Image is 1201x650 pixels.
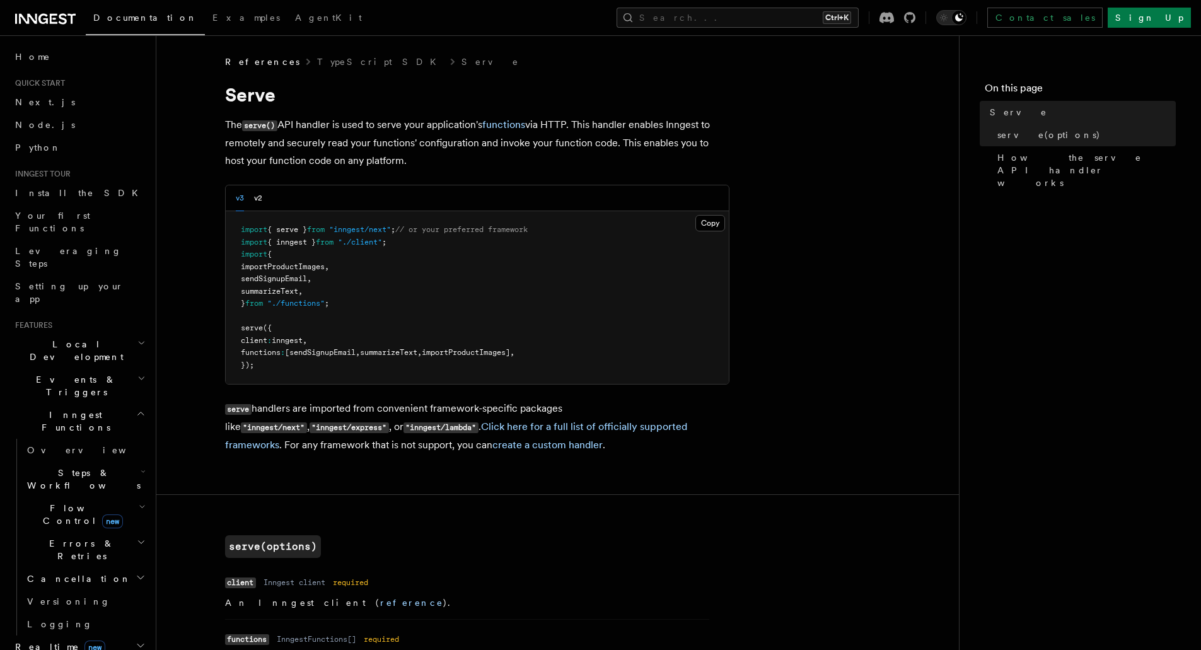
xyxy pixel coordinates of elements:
[10,91,148,113] a: Next.js
[15,50,50,63] span: Home
[10,373,137,398] span: Events & Triggers
[267,238,316,247] span: { inngest }
[241,262,325,271] span: importProductImages
[990,106,1047,119] span: Serve
[22,532,148,567] button: Errors & Retries
[22,467,141,492] span: Steps & Workflows
[225,83,729,106] h1: Serve
[985,81,1176,101] h4: On this page
[272,336,303,345] span: inngest
[10,338,137,363] span: Local Development
[281,348,285,357] span: :
[236,185,244,211] button: v3
[395,225,528,234] span: // or your preferred framework
[10,169,71,179] span: Inngest tour
[482,119,525,131] a: functions
[15,188,146,198] span: Install the SDK
[22,590,148,613] a: Versioning
[27,445,157,455] span: Overview
[461,55,519,68] a: Serve
[356,348,360,357] span: ,
[22,439,148,461] a: Overview
[1108,8,1191,28] a: Sign Up
[316,238,334,247] span: from
[241,361,254,369] span: });
[267,225,307,234] span: { serve }
[298,287,303,296] span: ,
[93,13,197,23] span: Documentation
[329,225,391,234] span: "inngest/next"
[10,78,65,88] span: Quick start
[997,151,1176,189] span: How the serve API handler works
[212,13,280,23] span: Examples
[264,577,325,588] dd: Inngest client
[241,287,298,296] span: summarizeText
[225,400,729,454] p: handlers are imported from convenient framework-specific packages like , , or . . For any framewo...
[492,439,603,451] a: create a custom handler
[303,336,307,345] span: ,
[360,348,417,357] span: summarizeText
[225,55,299,68] span: References
[15,142,61,153] span: Python
[10,136,148,159] a: Python
[333,577,368,588] dd: required
[285,348,356,357] span: [sendSignupEmail
[823,11,851,24] kbd: Ctrl+K
[15,120,75,130] span: Node.js
[241,225,267,234] span: import
[10,333,148,368] button: Local Development
[310,422,389,433] code: "inngest/express"
[225,404,252,415] code: serve
[267,336,272,345] span: :
[510,348,514,357] span: ,
[695,215,725,231] button: Copy
[317,55,444,68] a: TypeScript SDK
[242,120,277,131] code: serve()
[15,97,75,107] span: Next.js
[936,10,966,25] button: Toggle dark mode
[307,225,325,234] span: from
[382,238,386,247] span: ;
[225,634,269,645] code: functions
[307,274,311,283] span: ,
[241,274,307,283] span: sendSignupEmail
[263,323,272,332] span: ({
[267,299,325,308] span: "./functions"
[102,514,123,528] span: new
[364,634,399,644] dd: required
[22,537,137,562] span: Errors & Retries
[287,4,369,34] a: AgentKit
[254,185,262,211] button: v2
[22,461,148,497] button: Steps & Workflows
[10,368,148,403] button: Events & Triggers
[225,577,256,588] code: client
[27,596,110,606] span: Versioning
[22,613,148,635] a: Logging
[985,101,1176,124] a: Serve
[338,238,382,247] span: "./client"
[205,4,287,34] a: Examples
[403,422,479,433] code: "inngest/lambda"
[992,146,1176,194] a: How the serve API handler works
[22,567,148,590] button: Cancellation
[15,281,124,304] span: Setting up your app
[10,204,148,240] a: Your first Functions
[225,535,321,558] a: serve(options)
[295,13,362,23] span: AgentKit
[325,262,329,271] span: ,
[267,250,272,258] span: {
[15,246,122,269] span: Leveraging Steps
[997,129,1101,141] span: serve(options)
[241,336,267,345] span: client
[241,299,245,308] span: }
[22,502,139,527] span: Flow Control
[10,275,148,310] a: Setting up your app
[380,598,443,608] a: reference
[10,409,136,434] span: Inngest Functions
[241,348,281,357] span: functions
[22,497,148,532] button: Flow Controlnew
[10,45,148,68] a: Home
[617,8,859,28] button: Search...Ctrl+K
[10,439,148,635] div: Inngest Functions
